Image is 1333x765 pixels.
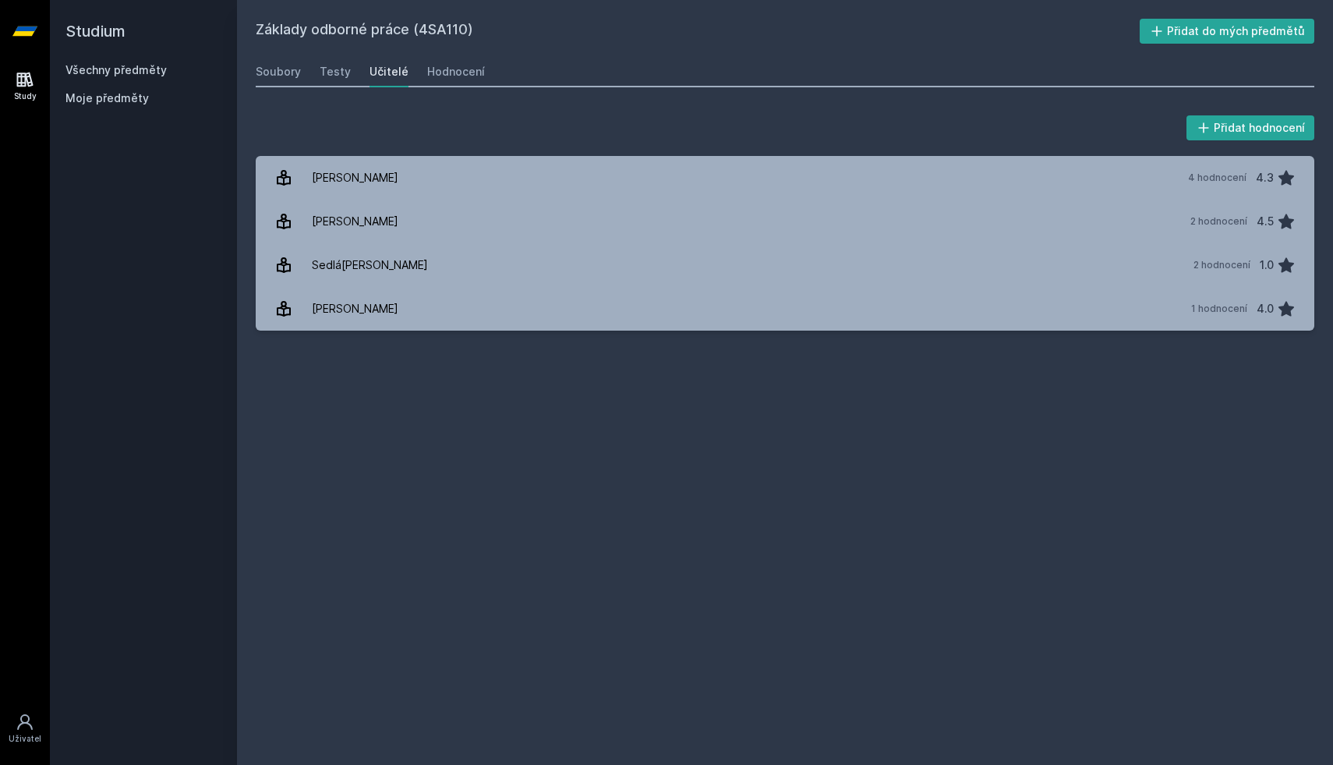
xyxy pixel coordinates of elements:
div: 1.0 [1260,250,1274,281]
div: Uživatel [9,733,41,745]
div: [PERSON_NAME] [312,206,398,237]
button: Přidat hodnocení [1186,115,1315,140]
div: Study [14,90,37,102]
a: Všechny předměty [65,63,167,76]
div: 4.0 [1257,293,1274,324]
a: Study [3,62,47,110]
div: 2 hodnocení [1190,215,1247,228]
div: Soubory [256,64,301,80]
div: Učitelé [369,64,408,80]
span: Moje předměty [65,90,149,106]
a: [PERSON_NAME] 1 hodnocení 4.0 [256,287,1314,331]
a: Testy [320,56,351,87]
a: Hodnocení [427,56,485,87]
div: 4.3 [1256,162,1274,193]
div: 4 hodnocení [1188,172,1246,184]
div: Hodnocení [427,64,485,80]
a: [PERSON_NAME] 2 hodnocení 4.5 [256,200,1314,243]
div: 4.5 [1257,206,1274,237]
div: 2 hodnocení [1193,259,1250,271]
div: 1 hodnocení [1191,303,1247,315]
a: Soubory [256,56,301,87]
a: Uživatel [3,705,47,753]
button: Přidat do mých předmětů [1140,19,1315,44]
h2: Základy odborné práce (4SA110) [256,19,1140,44]
div: [PERSON_NAME] [312,293,398,324]
a: [PERSON_NAME] 4 hodnocení 4.3 [256,156,1314,200]
a: Učitelé [369,56,408,87]
div: Sedlá[PERSON_NAME] [312,250,428,281]
a: Sedlá[PERSON_NAME] 2 hodnocení 1.0 [256,243,1314,287]
div: Testy [320,64,351,80]
div: [PERSON_NAME] [312,162,398,193]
